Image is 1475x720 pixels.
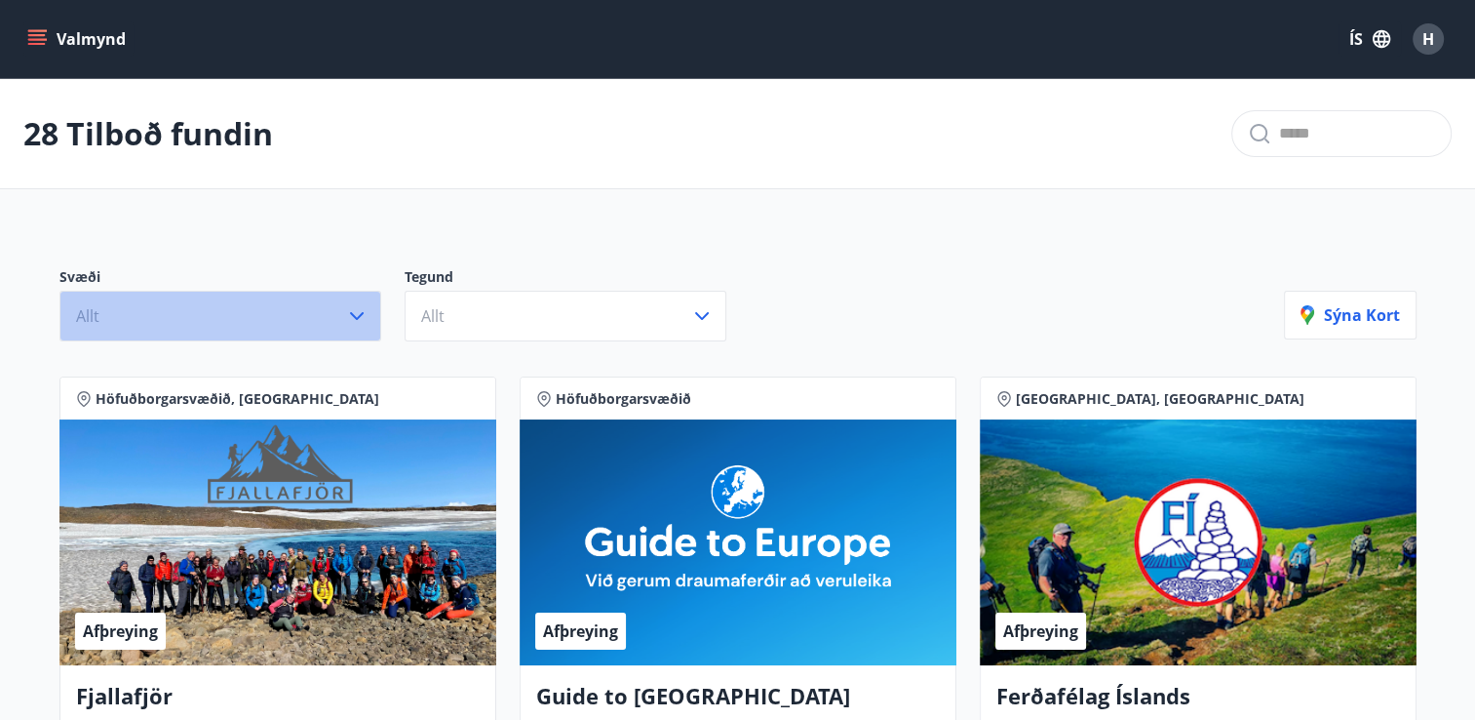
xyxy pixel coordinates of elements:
[1422,28,1434,50] span: H
[59,291,381,341] button: Allt
[421,305,445,327] span: Allt
[59,267,405,291] p: Svæði
[83,620,158,642] span: Afþreying
[543,620,618,642] span: Afþreying
[405,267,750,291] p: Tegund
[1300,304,1400,326] p: Sýna kort
[405,291,726,341] button: Allt
[96,389,379,409] span: Höfuðborgarsvæðið, [GEOGRAPHIC_DATA]
[1339,21,1401,57] button: ÍS
[76,305,99,327] span: Allt
[1405,16,1452,62] button: H
[23,112,273,155] p: 28 Tilboð fundin
[1284,291,1417,340] button: Sýna kort
[1016,389,1304,409] span: [GEOGRAPHIC_DATA], [GEOGRAPHIC_DATA]
[556,389,691,409] span: Höfuðborgarsvæðið
[23,21,134,57] button: menu
[1003,620,1078,642] span: Afþreying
